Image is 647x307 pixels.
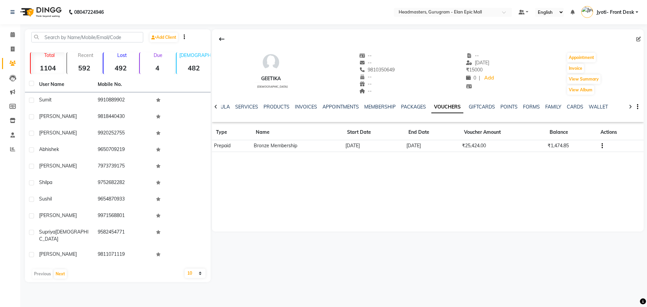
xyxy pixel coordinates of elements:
td: 9920252755 [94,125,152,142]
span: Abhishek [39,146,59,152]
td: 9910889902 [94,92,152,109]
img: logo [17,3,63,22]
a: VOUCHERS [431,101,463,113]
a: Add [483,73,495,83]
td: 9752682282 [94,175,152,191]
a: INVOICES [295,104,317,110]
td: ₹1,474.85 [546,140,596,152]
span: -- [466,53,479,59]
p: [DEMOGRAPHIC_DATA] [179,52,211,58]
span: -- [359,88,372,94]
strong: 492 [103,64,138,72]
input: Search by Name/Mobile/Email/Code [31,32,143,42]
td: [DATE] [343,140,404,152]
span: Sumit [39,97,52,103]
img: avatar [261,52,281,72]
p: Recent [70,52,101,58]
td: 7973739175 [94,158,152,175]
th: Name [252,125,343,140]
a: POINTS [500,104,518,110]
th: Mobile No. [94,77,152,92]
a: WALLET [589,104,608,110]
a: SERVICES [235,104,258,110]
th: Actions [596,125,644,140]
span: -- [359,74,372,80]
strong: 482 [177,64,211,72]
span: [PERSON_NAME] [39,113,77,119]
span: [PERSON_NAME] [39,163,77,169]
th: Start Date [343,125,404,140]
td: Prepaid [212,140,252,152]
td: [DATE] [404,140,460,152]
a: PRODUCTS [264,104,289,110]
td: 9818440430 [94,109,152,125]
div: Geetika [254,75,288,82]
a: Add Client [150,33,178,42]
span: [PERSON_NAME] [39,212,77,218]
span: [PERSON_NAME] [39,130,77,136]
span: | [479,74,480,82]
p: Total [33,52,65,58]
td: 9971568801 [94,208,152,224]
a: FAMILY [545,104,561,110]
td: Bronze Membership [252,140,343,152]
strong: 592 [67,64,101,72]
span: [DEMOGRAPHIC_DATA] [257,85,288,88]
td: 9650709219 [94,142,152,158]
span: [DATE] [466,60,489,66]
a: FORMS [523,104,540,110]
td: 9582454771 [94,224,152,247]
b: 08047224946 [74,3,104,22]
a: CARDS [567,104,583,110]
span: -- [359,81,372,87]
button: Next [54,269,67,279]
span: ₹ [466,67,469,73]
span: [DEMOGRAPHIC_DATA] [39,229,89,242]
a: PACKAGES [401,104,426,110]
td: 9811071119 [94,247,152,263]
button: Appointment [567,53,596,62]
th: Balance [546,125,596,140]
strong: 4 [140,64,174,72]
a: MEMBERSHIP [364,104,396,110]
p: Due [141,52,174,58]
span: [PERSON_NAME] [39,251,77,257]
span: -- [359,60,372,66]
span: 0 [466,75,476,81]
span: 9810350649 [359,67,395,73]
th: End Date [404,125,460,140]
button: View Summary [567,74,600,84]
td: 9654870933 [94,191,152,208]
td: ₹25,424.00 [460,140,546,152]
span: Jyoti- Front Desk [596,9,634,16]
button: Invoice [567,64,584,73]
span: Supriya [39,229,55,235]
a: GIFTCARDS [469,104,495,110]
span: 15000 [466,67,483,73]
span: Sushil [39,196,52,202]
th: Type [212,125,252,140]
div: Back to Client [215,33,229,45]
th: Voucher Amount [460,125,546,140]
p: Lost [106,52,138,58]
img: Jyoti- Front Desk [581,6,593,18]
span: Shilpa [39,179,52,185]
button: View Album [567,85,594,95]
span: -- [359,53,372,59]
th: User Name [35,77,94,92]
strong: 1104 [31,64,65,72]
a: APPOINTMENTS [322,104,359,110]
